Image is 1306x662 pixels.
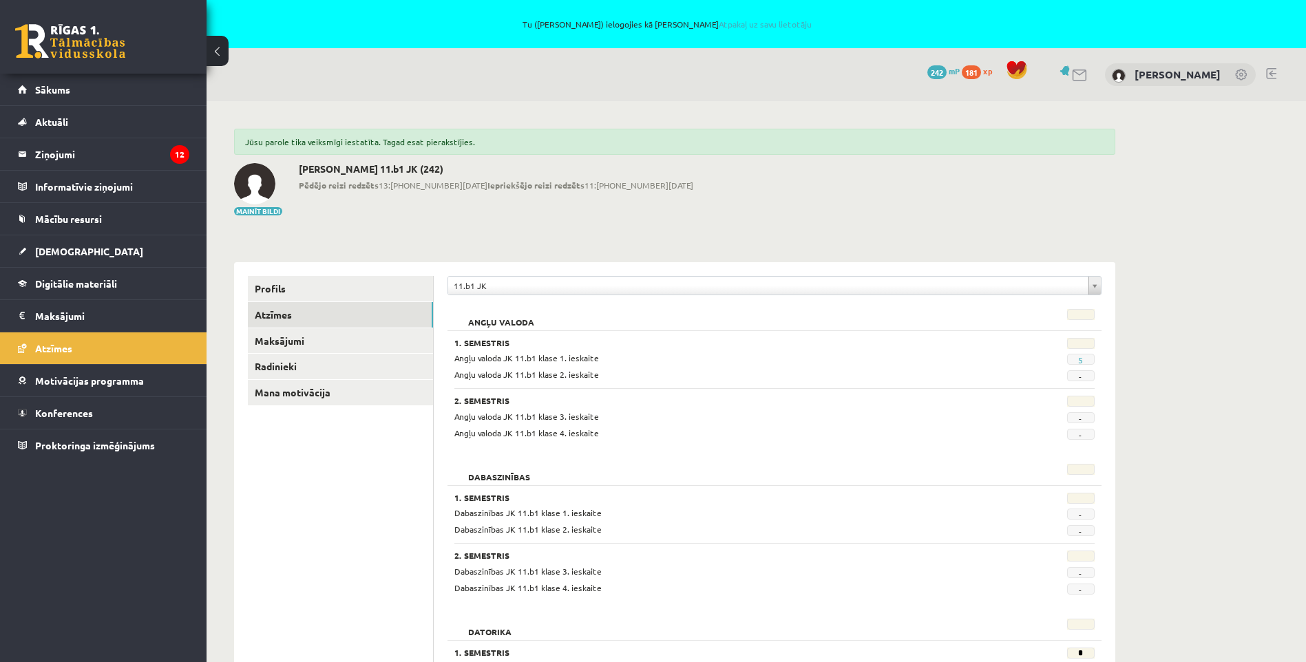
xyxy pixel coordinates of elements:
span: Proktoringa izmēģinājums [35,439,155,451]
span: Aktuāli [35,116,68,128]
span: - [1067,370,1095,381]
span: Dabaszinības JK 11.b1 klase 1. ieskaite [454,507,602,518]
a: Radinieki [248,354,433,379]
a: Proktoringa izmēģinājums [18,429,189,461]
h3: 2. Semestris [454,396,984,405]
i: 12 [170,145,189,164]
a: Aktuāli [18,106,189,138]
a: Rīgas 1. Tālmācības vidusskola [15,24,125,58]
img: Artis Duklavs [1112,69,1126,83]
a: 5 [1078,354,1083,365]
h3: 2. Semestris [454,551,984,560]
span: Konferences [35,407,93,419]
b: Iepriekšējo reizi redzēts [487,180,584,191]
span: Dabaszinības JK 11.b1 klase 3. ieskaite [454,566,602,577]
span: [DEMOGRAPHIC_DATA] [35,245,143,257]
h2: Angļu valoda [454,309,548,323]
legend: Ziņojumi [35,138,189,170]
h3: 1. Semestris [454,648,984,657]
b: Pēdējo reizi redzēts [299,180,379,191]
span: Dabaszinības JK 11.b1 klase 4. ieskaite [454,582,602,593]
span: 181 [962,65,981,79]
button: Mainīt bildi [234,207,282,215]
a: [PERSON_NAME] [1135,67,1221,81]
a: Mācību resursi [18,203,189,235]
a: Mana motivācija [248,380,433,405]
span: mP [949,65,960,76]
span: Motivācijas programma [35,374,144,387]
span: Angļu valoda JK 11.b1 klase 2. ieskaite [454,369,599,380]
a: [DEMOGRAPHIC_DATA] [18,235,189,267]
span: Dabaszinības JK 11.b1 klase 2. ieskaite [454,524,602,535]
legend: Maksājumi [35,300,189,332]
span: 242 [927,65,947,79]
span: - [1067,412,1095,423]
span: Mācību resursi [35,213,102,225]
a: Maksājumi [18,300,189,332]
a: 242 mP [927,65,960,76]
a: Ziņojumi12 [18,138,189,170]
span: Atzīmes [35,342,72,354]
a: 11.b1 JK [448,277,1101,295]
span: Tu ([PERSON_NAME]) ielogojies kā [PERSON_NAME] [158,20,1175,28]
span: 11.b1 JK [454,277,1083,295]
span: - [1067,429,1095,440]
span: Digitālie materiāli [35,277,117,290]
span: - [1067,567,1095,578]
h3: 1. Semestris [454,493,984,502]
a: Motivācijas programma [18,365,189,396]
h3: 1. Semestris [454,338,984,348]
a: 181 xp [962,65,999,76]
span: Angļu valoda JK 11.b1 klase 1. ieskaite [454,352,599,363]
a: Konferences [18,397,189,429]
a: Atpakaļ uz savu lietotāju [719,19,812,30]
span: - [1067,584,1095,595]
span: - [1067,525,1095,536]
a: Profils [248,276,433,301]
a: Informatīvie ziņojumi [18,171,189,202]
span: - [1067,509,1095,520]
div: Jūsu parole tika veiksmīgi iestatīta. Tagad esat pierakstījies. [234,129,1115,155]
h2: [PERSON_NAME] 11.b1 JK (242) [299,163,693,175]
h2: Dabaszinības [454,464,544,478]
a: Atzīmes [18,332,189,364]
span: 13:[PHONE_NUMBER][DATE] 11:[PHONE_NUMBER][DATE] [299,179,693,191]
a: Sākums [18,74,189,105]
img: Artis Duklavs [234,163,275,204]
span: Sākums [35,83,70,96]
legend: Informatīvie ziņojumi [35,171,189,202]
span: xp [983,65,992,76]
span: Angļu valoda JK 11.b1 klase 4. ieskaite [454,427,599,438]
a: Digitālie materiāli [18,268,189,299]
span: Angļu valoda JK 11.b1 klase 3. ieskaite [454,411,599,422]
a: Atzīmes [248,302,433,328]
a: Maksājumi [248,328,433,354]
h2: Datorika [454,619,525,632]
